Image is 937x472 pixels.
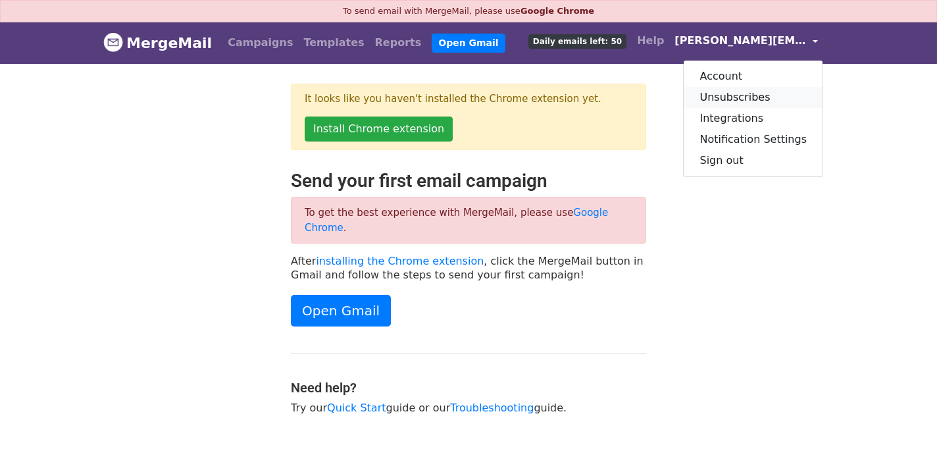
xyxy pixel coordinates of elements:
a: installing the Chrome extension [316,255,484,267]
a: Daily emails left: 50 [523,28,632,54]
a: Open Gmail [432,34,505,53]
a: Account [684,66,823,87]
img: MergeMail logo [103,32,123,52]
p: Try our guide or our guide. [291,401,646,415]
p: After , click the MergeMail button in Gmail and follow the steps to send your first campaign! [291,254,646,282]
a: Campaigns [222,30,298,56]
h4: Need help? [291,380,646,396]
p: It looks like you haven't installed the Chrome extension yet. [305,92,632,106]
a: MergeMail [103,29,212,57]
a: Google Chrome [520,6,594,16]
a: Templates [298,30,369,56]
div: [PERSON_NAME][EMAIL_ADDRESS][DOMAIN_NAME] [683,60,823,177]
a: Troubleshooting [450,402,534,414]
a: Reports [370,30,427,56]
span: Daily emails left: 50 [528,34,626,49]
span: [PERSON_NAME][EMAIL_ADDRESS][DOMAIN_NAME] [674,33,806,49]
a: Google Chrome [305,207,608,234]
div: To get the best experience with MergeMail, please use . [291,197,646,244]
iframe: Chat Widget [871,409,937,472]
a: Open Gmail [291,295,391,327]
a: Help [632,28,669,54]
a: Sign out [684,150,823,171]
a: Install Chrome extension [305,117,453,142]
a: Notification Settings [684,129,823,150]
a: Unsubscribes [684,87,823,108]
h2: Send your first email campaign [291,170,646,192]
a: [PERSON_NAME][EMAIL_ADDRESS][DOMAIN_NAME] [669,28,823,59]
a: Integrations [684,108,823,129]
a: Quick Start [327,402,386,414]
